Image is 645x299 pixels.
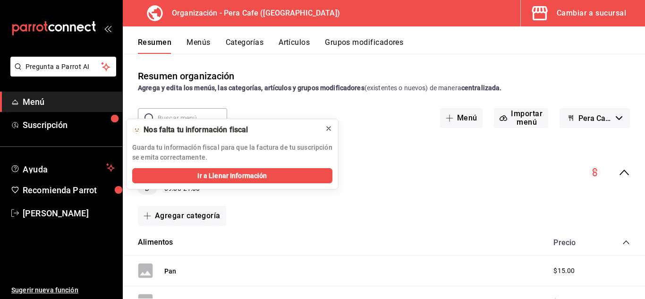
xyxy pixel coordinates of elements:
[23,207,115,220] span: [PERSON_NAME]
[622,239,630,246] button: collapse-category-row
[138,38,171,54] button: Resumen
[132,168,332,183] button: Ir a Llenar Información
[578,114,612,123] span: Pera Café - Borrador
[23,184,115,196] span: Recomienda Parrot
[132,125,317,135] div: 🫥 Nos falta tu información fiscal
[197,171,267,181] span: Ir a Llenar Información
[164,8,340,19] h3: Organización - Pera Cafe ([GEOGRAPHIC_DATA])
[104,25,111,32] button: open_drawer_menu
[138,83,630,93] div: (existentes o nuevos) de manera
[23,119,115,131] span: Suscripción
[7,68,116,78] a: Pregunta a Parrot AI
[553,266,575,276] span: $15.00
[325,38,403,54] button: Grupos modificadores
[138,206,226,226] button: Agregar categoría
[10,57,116,77] button: Pregunta a Parrot AI
[557,7,626,20] div: Cambiar a sucursal
[23,95,115,108] span: Menú
[279,38,310,54] button: Artículos
[164,266,176,276] button: Pan
[138,237,173,248] button: Alimentos
[461,84,502,92] strong: centralizada.
[23,162,102,173] span: Ayuda
[187,38,210,54] button: Menús
[132,143,332,162] p: Guarda tu información fiscal para que la factura de tu suscripción se emita correctamente.
[138,84,365,92] strong: Agrega y edita los menús, las categorías, artículos y grupos modificadores
[158,109,227,128] input: Buscar menú
[138,69,235,83] div: Resumen organización
[123,143,645,202] div: collapse-menu-row
[440,108,483,128] button: Menú
[25,62,102,72] span: Pregunta a Parrot AI
[11,285,115,295] span: Sugerir nueva función
[560,108,630,128] button: Pera Café - Borrador
[138,38,645,54] div: navigation tabs
[494,108,548,128] button: Importar menú
[226,38,264,54] button: Categorías
[544,238,604,247] div: Precio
